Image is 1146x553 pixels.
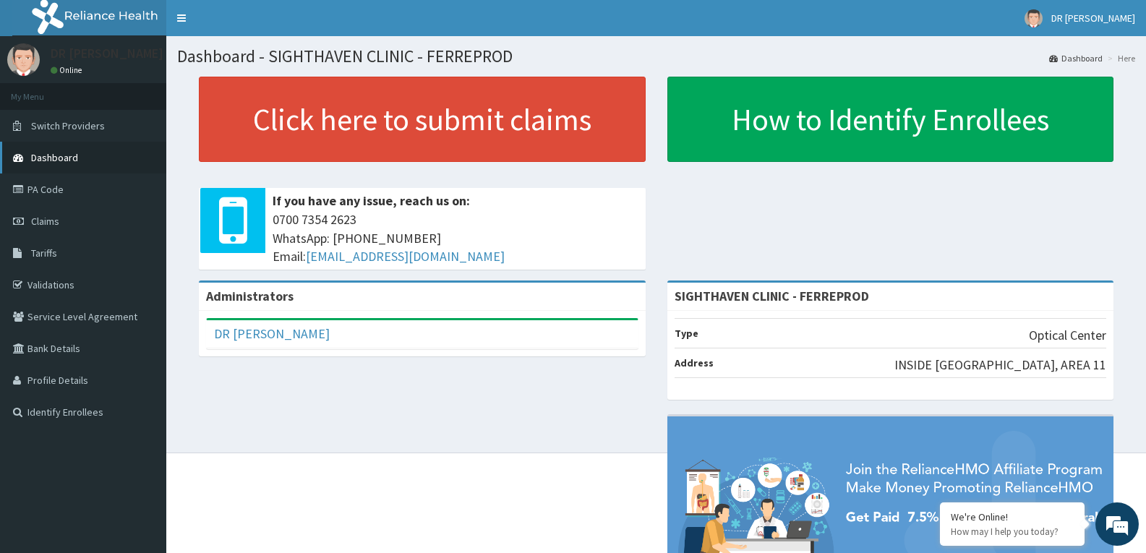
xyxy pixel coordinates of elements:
[306,248,505,265] a: [EMAIL_ADDRESS][DOMAIN_NAME]
[273,192,470,209] b: If you have any issue, reach us on:
[1029,326,1106,345] p: Optical Center
[214,325,330,342] a: DR [PERSON_NAME]
[667,77,1114,162] a: How to Identify Enrollees
[177,47,1135,66] h1: Dashboard - SIGHTHAVEN CLINIC - FERREPROD
[894,356,1106,374] p: INSIDE [GEOGRAPHIC_DATA], AREA 11
[31,247,57,260] span: Tariffs
[1104,52,1135,64] li: Here
[951,510,1074,523] div: We're Online!
[51,65,85,75] a: Online
[1051,12,1135,25] span: DR [PERSON_NAME]
[31,151,78,164] span: Dashboard
[675,288,869,304] strong: SIGHTHAVEN CLINIC - FERREPROD
[31,119,105,132] span: Switch Providers
[51,47,163,60] p: DR [PERSON_NAME]
[7,43,40,76] img: User Image
[31,215,59,228] span: Claims
[1049,52,1103,64] a: Dashboard
[199,77,646,162] a: Click here to submit claims
[675,327,698,340] b: Type
[206,288,294,304] b: Administrators
[273,210,638,266] span: 0700 7354 2623 WhatsApp: [PHONE_NUMBER] Email:
[951,526,1074,538] p: How may I help you today?
[1025,9,1043,27] img: User Image
[675,356,714,369] b: Address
